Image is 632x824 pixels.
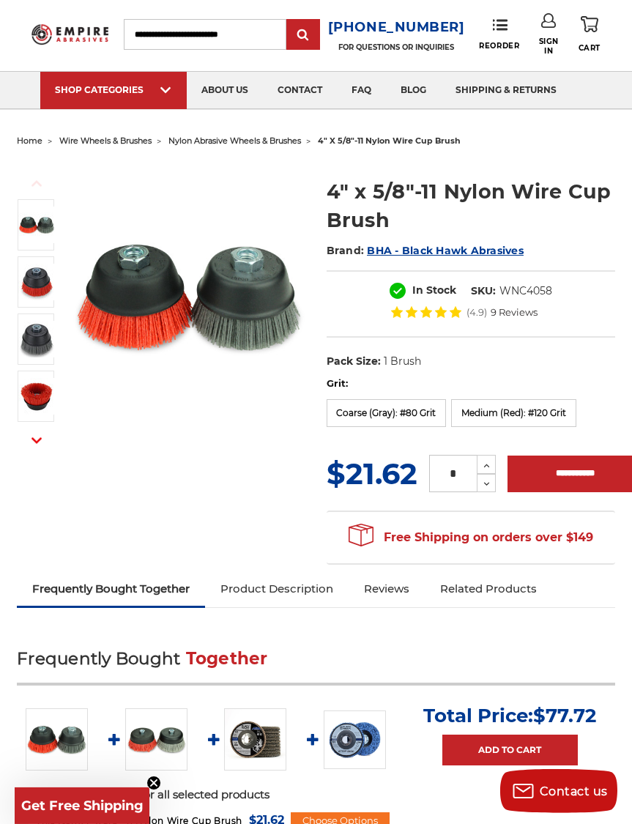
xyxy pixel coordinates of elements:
a: Reviews [349,573,425,605]
a: Reorder [479,18,519,50]
span: 9 Reviews [491,308,538,317]
img: 4" x 5/8"-11 Nylon Wire Cup Brushes [26,708,88,771]
img: red nylon wire bristle cup brush 4 inch [18,378,55,415]
button: Close teaser [146,776,161,790]
a: shipping & returns [441,72,571,109]
label: Grit: [327,376,615,391]
a: [PHONE_NUMBER] [328,17,465,38]
img: 4" Nylon Cup Brush, gray coarse [18,321,55,357]
img: 4" Nylon Cup Brush, red medium [18,264,55,300]
span: Get Free Shipping [21,798,144,814]
input: Submit [289,21,318,50]
div: Get Free ShippingClose teaser [15,787,149,824]
a: Add to Cart [442,735,578,765]
img: 4" x 5/8"-11 Nylon Wire Cup Brushes [18,207,55,243]
img: Empire Abrasives [31,19,108,49]
a: Product Description [205,573,349,605]
dt: SKU: [471,283,496,299]
span: Reorder [479,41,519,51]
button: Contact us [500,769,617,813]
button: Next [19,425,54,456]
p: FOR QUESTIONS OR INQUIRIES [328,42,465,52]
dt: Pack Size: [327,354,381,369]
span: 4" x 5/8"-11 nylon wire cup brush [318,136,461,146]
a: Related Products [425,573,552,605]
span: In Stock [412,283,456,297]
dd: WNC4058 [499,283,552,299]
span: $21.62 [327,456,417,491]
a: Frequently Bought Together [17,573,205,605]
span: $77.72 [533,704,596,727]
span: Free Shipping on orders over $149 [349,523,593,552]
a: Cart [579,13,601,55]
a: about us [187,72,263,109]
span: Cart [579,43,601,53]
p: Please choose options for all selected products [17,787,615,803]
a: faq [337,72,386,109]
a: nylon abrasive wheels & brushes [168,136,301,146]
div: SHOP CATEGORIES [55,84,172,95]
a: blog [386,72,441,109]
img: 4" x 5/8"-11 Nylon Wire Cup Brushes [73,179,306,413]
a: contact [263,72,337,109]
span: Frequently Bought [17,648,180,669]
span: (4.9) [466,308,487,317]
span: Together [186,648,268,669]
span: Brand: [327,244,365,257]
a: home [17,136,42,146]
span: Contact us [540,784,608,798]
a: BHA - Black Hawk Abrasives [367,244,524,257]
span: Sign In [539,37,559,56]
p: Total Price: [423,704,596,727]
button: Previous [19,168,54,199]
a: wire wheels & brushes [59,136,152,146]
h1: 4" x 5/8"-11 Nylon Wire Cup Brush [327,177,615,234]
dd: 1 Brush [384,354,421,369]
